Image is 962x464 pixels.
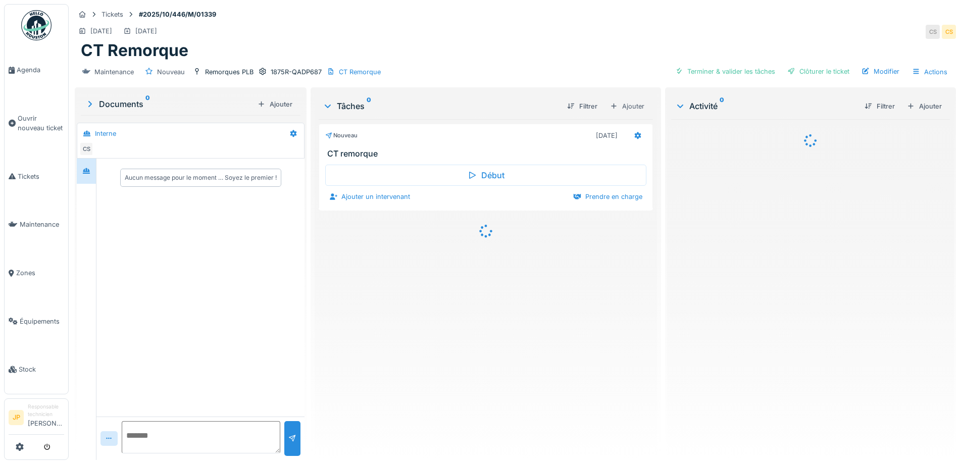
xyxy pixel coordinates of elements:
li: JP [9,410,24,425]
div: Remorques PLB [205,67,254,77]
div: Aucun message pour le moment … Soyez le premier ! [125,173,277,182]
sup: 0 [720,100,724,112]
div: [DATE] [596,131,618,140]
div: Responsable technicien [28,403,64,419]
div: Interne [95,129,116,138]
div: Ajouter un intervenant [325,190,414,203]
div: Filtrer [860,99,899,113]
div: Actions [907,65,952,79]
a: Ouvrir nouveau ticket [5,94,68,152]
sup: 0 [145,98,150,110]
div: Tâches [323,100,559,112]
sup: 0 [367,100,371,112]
div: Documents [85,98,254,110]
span: Ouvrir nouveau ticket [18,114,64,133]
div: [DATE] [135,26,157,36]
div: Terminer & valider les tâches [671,65,779,78]
div: Ajouter [254,97,296,111]
a: Tickets [5,152,68,201]
div: Nouveau [157,67,185,77]
div: Nouveau [325,131,358,140]
div: Début [325,165,646,186]
div: CS [926,25,940,39]
h3: CT remorque [327,149,648,159]
a: Stock [5,345,68,394]
div: [DATE] [90,26,112,36]
a: JP Responsable technicien[PERSON_NAME] [9,403,64,435]
a: Équipements [5,297,68,346]
div: Filtrer [563,99,601,113]
strong: #2025/10/446/M/01339 [135,10,220,19]
div: Prendre en charge [569,190,646,203]
div: Modifier [857,65,903,78]
div: Activité [675,100,856,112]
div: 1875R-QADP687 [271,67,322,77]
span: Tickets [18,172,64,181]
h1: CT Remorque [81,41,188,60]
div: Maintenance [94,67,134,77]
a: Agenda [5,46,68,94]
a: Zones [5,249,68,297]
span: Maintenance [20,220,64,229]
div: Tickets [102,10,123,19]
div: CS [942,25,956,39]
div: CS [79,142,93,156]
a: Maintenance [5,200,68,249]
span: Stock [19,365,64,374]
img: Badge_color-CXgf-gQk.svg [21,10,52,40]
span: Zones [16,268,64,278]
li: [PERSON_NAME] [28,403,64,432]
span: Équipements [20,317,64,326]
div: Clôturer le ticket [783,65,853,78]
div: Ajouter [605,99,649,114]
div: Ajouter [903,99,946,113]
div: CT Remorque [339,67,381,77]
span: Agenda [17,65,64,75]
